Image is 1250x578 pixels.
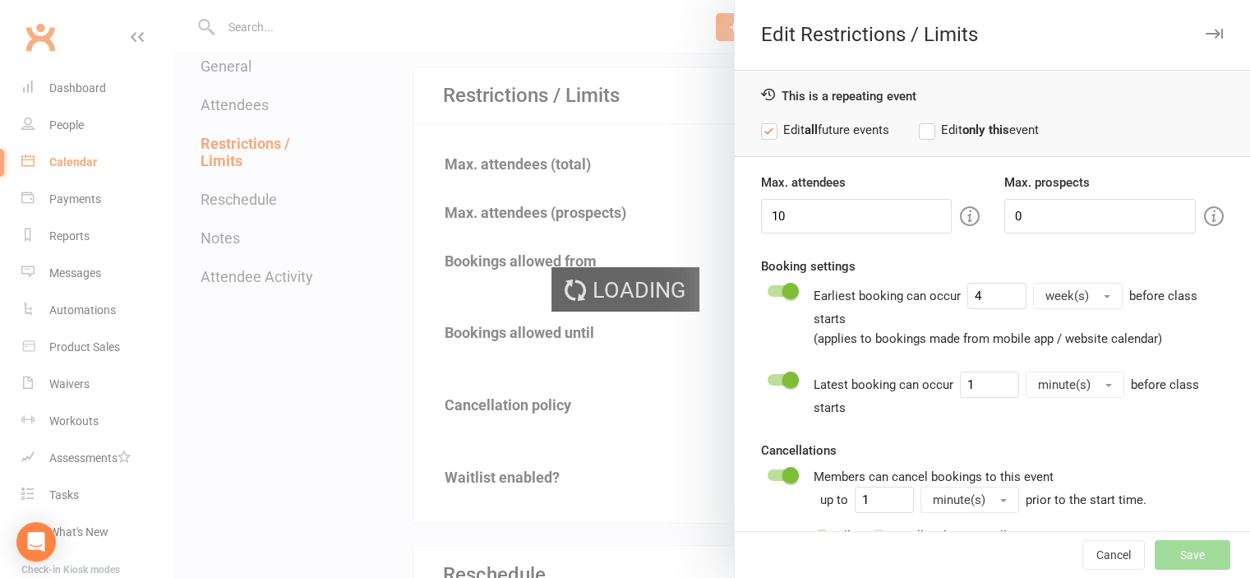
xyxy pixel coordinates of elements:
span: minute(s) [1038,377,1091,392]
label: Edit event [919,120,1039,140]
label: Max. prospects [1004,173,1090,192]
span: week(s) [1045,289,1089,303]
button: minute(s) [920,487,1019,513]
div: Earliest booking can occur [814,283,1224,349]
div: up to [820,487,1019,513]
button: Cancel [1082,540,1145,570]
span: prior to the start time. [1026,492,1146,507]
strong: only this [962,123,1009,137]
label: Booking settings [761,257,856,276]
span: before class starts (applies to bookings made from mobile app / website calendar) [814,289,1197,346]
span: minute(s) [933,492,985,507]
div: Latest booking can occur [814,372,1224,418]
div: This is a repeating event [761,87,1224,104]
button: minute(s) [1026,372,1124,398]
button: week(s) [1033,283,1123,309]
label: Edit future events [761,120,889,140]
strong: all [805,123,818,137]
label: Cancellations [761,441,837,460]
label: Max. attendees [761,173,846,192]
div: Edit Restrictions / Limits [735,23,1250,46]
label: Disallow late cancellations [870,526,1041,546]
div: Open Intercom Messenger [16,522,56,562]
label: Allow [814,526,867,546]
